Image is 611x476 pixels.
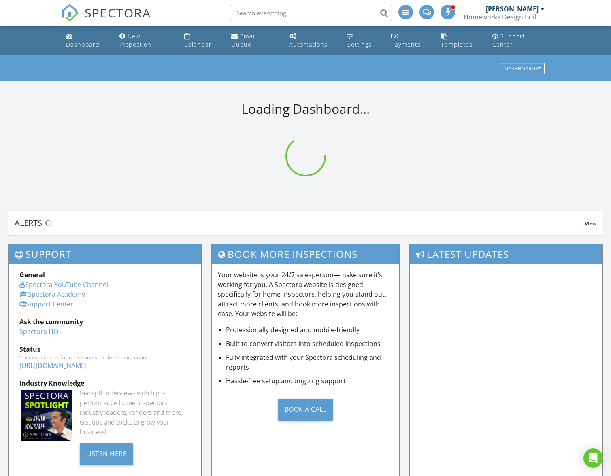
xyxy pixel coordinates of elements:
[388,29,431,52] a: Payments
[501,63,545,74] button: Dashboards
[19,290,85,299] a: Spectora Academy
[116,29,175,52] a: New Inspection
[80,449,134,458] a: Listen Here
[19,361,87,370] a: [URL][DOMAIN_NAME]
[344,29,381,52] a: Settings
[15,217,585,228] div: Alerts
[438,29,483,52] a: Templates
[61,11,151,28] a: SPECTORA
[489,29,548,52] a: Support Center
[19,378,190,388] div: Industry Knowledge
[278,399,333,421] div: Book a Call
[230,5,392,21] input: Search everything...
[226,353,394,372] li: Fully integrated with your Spectora scheduling and reports
[181,29,221,52] a: Calendar
[80,443,134,465] div: Listen Here
[85,4,151,21] span: SPECTORA
[21,390,72,441] img: Spectoraspolightmain
[231,32,256,48] div: Email Queue
[19,327,58,336] a: Spectora HQ
[19,300,73,308] a: Support Center
[119,32,151,48] div: New Inspection
[19,354,190,361] div: Check system performance and scheduled maintenance.
[289,40,328,48] div: Automations
[347,40,372,48] div: Settings
[391,40,421,48] div: Payments
[492,32,525,48] div: Support Center
[63,29,110,52] a: Dashboard
[218,392,394,427] a: Book a Call
[184,40,212,48] div: Calendar
[218,270,394,319] p: Your website is your 24/7 salesperson—make sure it’s working for you. A Spectora website is desig...
[464,13,545,21] div: Homeworks Design Build Inspect, Inc.
[19,317,190,327] div: Ask the community
[583,448,603,468] div: Open Intercom Messenger
[286,29,338,52] a: Automations (Advanced)
[226,376,394,386] li: Hassle-free setup and ongoing support
[226,325,394,335] li: Professionally designed and mobile-friendly
[226,339,394,348] li: Built to convert visitors into scheduled inspections
[228,29,279,52] a: Email Queue
[486,5,539,13] div: [PERSON_NAME]
[19,344,190,354] div: Status
[66,40,100,48] div: Dashboard
[441,40,473,48] div: Templates
[80,388,190,437] div: In-depth interviews with high-performance home inspectors, industry leaders, vendors and more. Ge...
[585,220,596,227] span: View
[61,4,79,22] img: The Best Home Inspection Software - Spectora
[19,270,45,279] strong: General
[505,66,541,72] div: Dashboards
[212,244,400,264] h3: Book More Inspections
[410,244,602,264] h3: Latest Updates
[19,280,108,289] a: Spectora YouTube Channel
[9,244,201,264] h3: Support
